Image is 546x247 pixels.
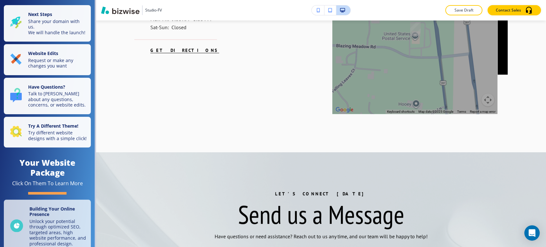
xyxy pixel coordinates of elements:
[29,206,75,218] strong: Building Your Online Presence
[28,50,58,56] strong: Website Edits
[28,19,87,36] p: Share your domain with us. We will handle the launch!
[4,117,91,148] button: Try A Different Theme!Try different website designs with a simple click!
[150,47,219,53] a: Get Directions
[387,109,415,114] button: Keyboard shortcuts
[101,5,162,15] button: Studio-FV
[334,106,355,114] a: Open this area in Google Maps (opens a new window)
[418,110,453,113] span: Map data ©2025 Google
[215,233,428,239] span: Have questions or need assistance? Reach out to us any time, and our team will be happy to help!
[150,23,169,32] p: Sat-Sun :
[28,84,65,90] strong: Have Questions?
[457,110,466,113] a: Terms (opens in new tab)
[524,225,540,241] div: Open Intercom Messenger
[28,11,52,17] strong: Next Steps
[496,7,521,13] p: Contact Sales
[28,91,87,108] p: Talk to [PERSON_NAME] about any questions, concerns, or website edits.
[334,106,355,114] img: Google
[238,198,404,231] span: Send us a Message
[28,58,87,69] p: Request or make any changes you want
[481,93,494,106] button: Map camera controls
[171,23,186,32] p: Closed
[487,5,541,15] button: Contact Sales
[28,130,87,141] p: Try different website designs with a simple click!
[4,158,91,178] h4: Your Website Package
[4,44,91,75] button: Website EditsRequest or make any changes you want
[454,7,474,13] p: Save Draft
[101,6,139,14] img: Bizwise Logo
[4,5,91,42] button: Next StepsShare your domain with us.We will handle the launch!
[445,5,482,15] button: Save Draft
[470,110,495,113] a: Report a map error
[275,191,367,196] span: Let’s Connect [DATE]
[12,180,83,187] div: Click On Them To Learn More
[145,7,162,13] h3: Studio-FV
[29,219,87,247] p: Unlock your potential through optimized SEO, targeted areas, high website performance, and profes...
[28,123,78,129] strong: Try A Different Theme!
[4,78,91,114] button: Have Questions?Talk to [PERSON_NAME] about any questions, concerns, or website edits.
